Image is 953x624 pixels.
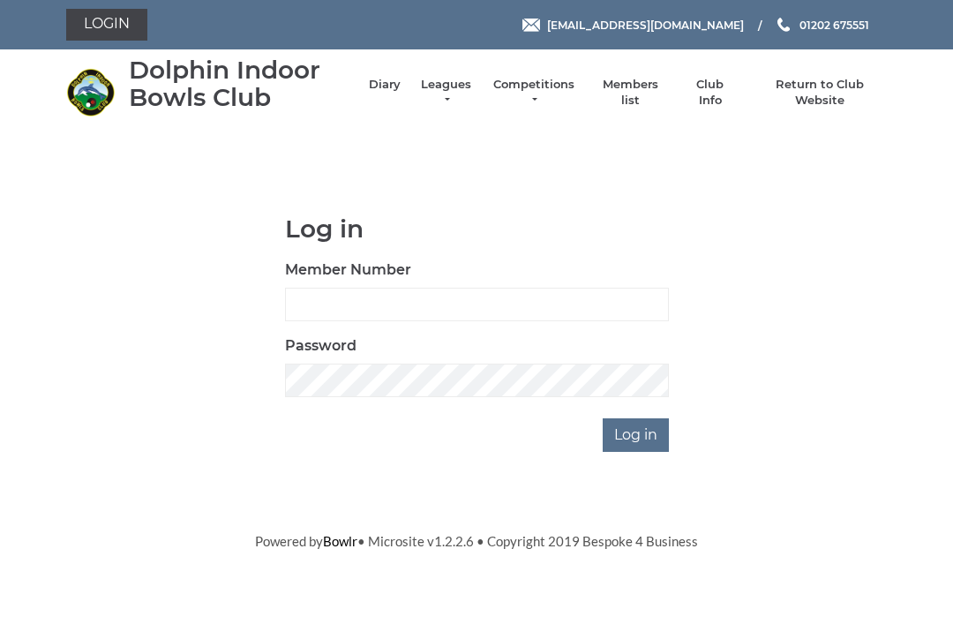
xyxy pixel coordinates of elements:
[754,77,887,109] a: Return to Club Website
[285,259,411,281] label: Member Number
[777,18,790,32] img: Phone us
[66,9,147,41] a: Login
[603,418,669,452] input: Log in
[323,533,357,549] a: Bowlr
[66,68,115,117] img: Dolphin Indoor Bowls Club
[285,215,669,243] h1: Log in
[522,17,744,34] a: Email [EMAIL_ADDRESS][DOMAIN_NAME]
[799,18,869,31] span: 01202 675551
[285,335,356,357] label: Password
[522,19,540,32] img: Email
[492,77,576,109] a: Competitions
[369,77,401,93] a: Diary
[775,17,869,34] a: Phone us 01202 675551
[685,77,736,109] a: Club Info
[418,77,474,109] a: Leagues
[593,77,666,109] a: Members list
[255,533,698,549] span: Powered by • Microsite v1.2.2.6 • Copyright 2019 Bespoke 4 Business
[129,56,351,111] div: Dolphin Indoor Bowls Club
[547,18,744,31] span: [EMAIL_ADDRESS][DOMAIN_NAME]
